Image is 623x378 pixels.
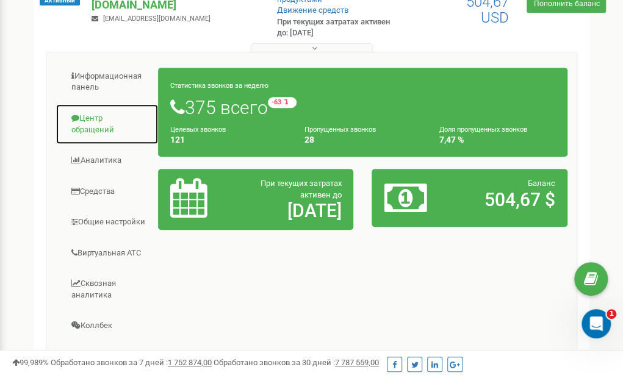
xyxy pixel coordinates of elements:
[56,146,159,176] a: Аналитика
[304,135,420,144] h4: 28
[276,5,348,15] a: Движение средств
[304,126,376,134] small: Пропущенных звонков
[51,358,212,367] span: Обработано звонков за 7 дней :
[56,269,159,310] a: Сквозная аналитика
[103,15,211,23] span: [EMAIL_ADDRESS][DOMAIN_NAME]
[56,62,159,102] a: Информационная панель
[582,309,611,338] iframe: Intercom live chat
[12,358,49,367] span: 99,989%
[276,16,395,39] p: При текущих затратах активен до: [DATE]
[268,97,297,108] small: -63
[170,126,226,134] small: Целевых звонков
[170,82,268,90] small: Статистика звонков за неделю
[528,179,555,188] span: Баланс
[170,135,286,144] h4: 121
[56,311,159,341] a: Коллбек
[607,309,616,319] span: 1
[56,177,159,207] a: Средства
[56,207,159,237] a: Общие настройки
[168,358,212,367] u: 1 752 874,00
[214,358,379,367] span: Обработано звонков за 30 дней :
[170,97,555,118] h1: 375 всего
[439,126,527,134] small: Доля пропущенных звонков
[260,179,341,199] span: При текущих затратах активен до
[439,135,555,144] h4: 7,47 %
[56,238,159,268] a: Виртуальная АТС
[447,190,555,210] h2: 504,67 $
[233,201,341,221] h2: [DATE]
[56,104,159,144] a: Центр обращений
[335,358,379,367] u: 7 787 559,00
